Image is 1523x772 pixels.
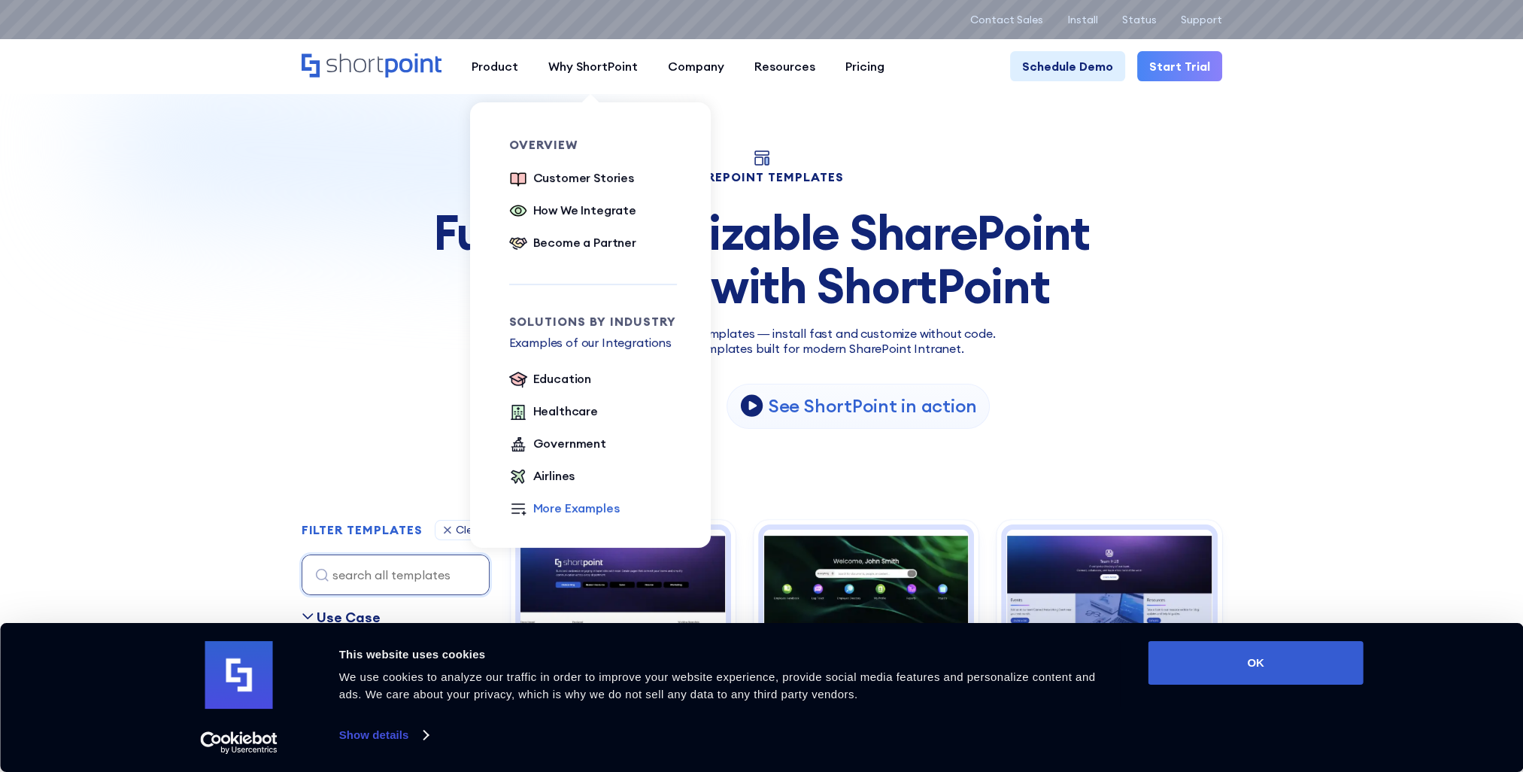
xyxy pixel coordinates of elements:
[727,384,990,429] a: open lightbox
[317,607,381,628] div: Use Case
[997,520,1221,765] a: Team Hub 4 – SharePoint Employee Portal Template: Employee portal for people, calendar, skills, a...
[1181,14,1222,26] a: Support
[302,555,490,595] input: search all templates
[302,524,423,536] div: FILTER TEMPLATES
[1137,51,1222,81] a: Start Trial
[533,233,636,251] div: Become a Partner
[1010,51,1125,81] a: Schedule Demo
[830,51,900,81] a: Pricing
[509,315,677,327] div: Solutions by Industry
[302,206,1222,312] div: Fully customizable SharePoint templates with ShortPoint
[509,333,677,351] p: Examples of our Integrations
[173,731,305,754] a: Usercentrics Cookiebot - opens in a new window
[845,57,884,75] div: Pricing
[739,51,830,81] a: Resources
[509,201,636,221] a: How We Integrate
[302,53,441,79] a: Home
[456,524,483,535] div: Clear
[339,670,1096,701] span: We use cookies to analyze our traffic in order to improve your website experience, provide social...
[472,57,518,75] div: Product
[1122,14,1157,26] a: Status
[509,138,677,150] div: Overview
[339,724,428,746] a: Show details
[302,172,1222,182] h1: SHAREPOINT TEMPLATES
[1067,14,1098,26] a: Install
[457,51,533,81] a: Product
[548,57,638,75] div: Why ShortPoint
[1006,530,1212,684] img: Team Hub 4 – SharePoint Employee Portal Template: Employee portal for people, calendar, skills, a...
[653,51,739,81] a: Company
[754,57,815,75] div: Resources
[533,402,598,420] div: Healthcare
[339,646,1115,664] div: This website uses cookies
[533,369,592,388] div: Education
[533,434,606,452] div: Government
[533,467,575,485] div: Airlines
[533,51,653,81] a: Why ShortPoint
[1148,641,1364,685] button: OK
[509,369,592,390] a: Education
[533,201,636,219] div: How We Integrate
[302,342,1222,356] h2: Site, intranet, and page templates built for modern SharePoint Intranet.
[533,169,634,187] div: Customer Stories
[668,57,724,75] div: Company
[509,169,634,189] a: Customer Stories
[970,14,1043,26] a: Contact Sales
[302,324,1222,342] p: Explore dozens of SharePoint templates — install fast and customize without code.
[533,499,620,517] div: More Examples
[520,530,726,684] img: Intranet Layout 2 – SharePoint Homepage Design: Modern homepage for news, tools, people, and events.
[754,520,978,765] a: Intranet Layout 6 – SharePoint Homepage Design: Personalized intranet homepage for search, news, ...
[509,467,575,487] a: Airlines
[509,434,606,454] a: Government
[205,641,273,709] img: logo
[763,530,969,684] img: Intranet Layout 6 – SharePoint Homepage Design: Personalized intranet homepage for search, news, ...
[509,233,636,254] a: Become a Partner
[509,402,598,422] a: Healthcare
[509,499,620,519] a: More Examples
[769,394,977,418] p: See ShortPoint in action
